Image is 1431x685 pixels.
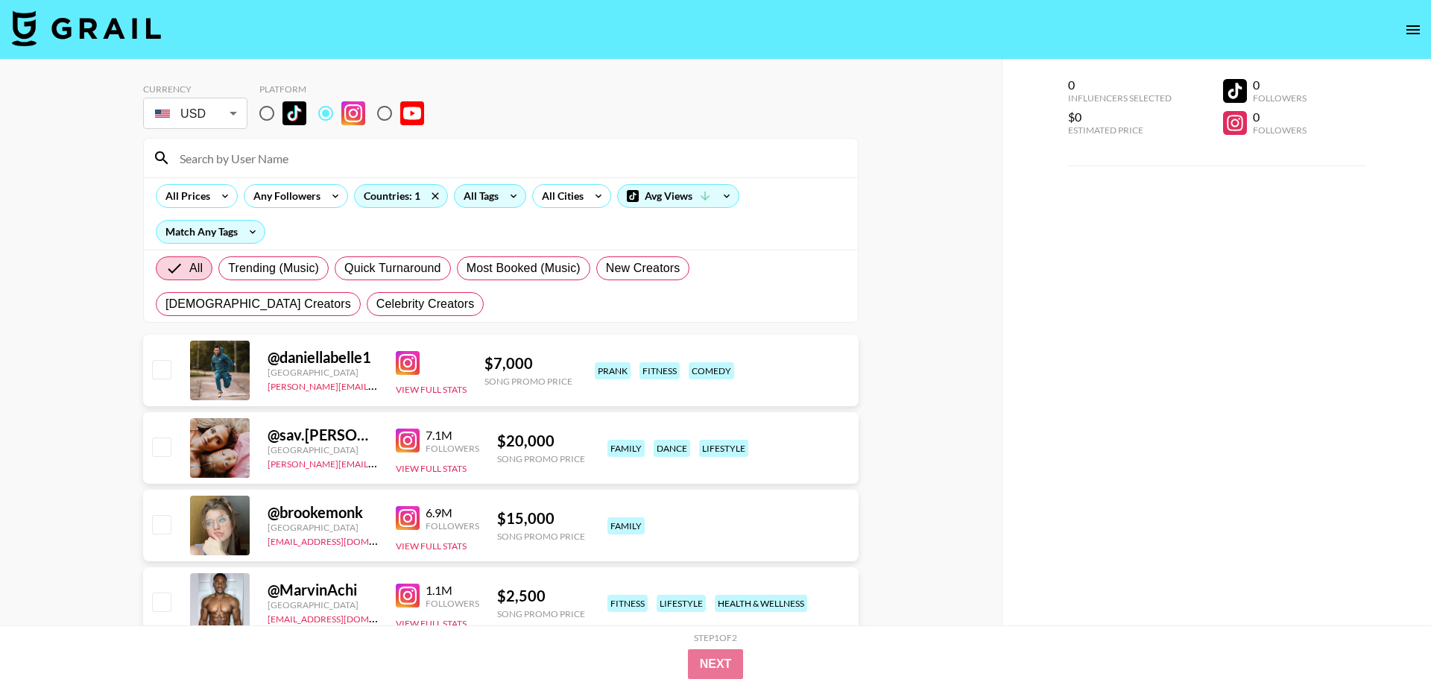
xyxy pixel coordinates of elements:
[639,362,680,379] div: fitness
[268,522,378,533] div: [GEOGRAPHIC_DATA]
[259,83,436,95] div: Platform
[344,259,441,277] span: Quick Turnaround
[1253,110,1307,124] div: 0
[268,610,417,625] a: [EMAIL_ADDRESS][DOMAIN_NAME]
[396,618,467,629] button: View Full Stats
[146,101,244,127] div: USD
[426,443,479,454] div: Followers
[268,348,378,367] div: @ daniellabelle1
[484,376,572,387] div: Song Promo Price
[484,354,572,373] div: $ 7,000
[715,595,807,612] div: health & wellness
[607,440,645,457] div: family
[699,440,748,457] div: lifestyle
[268,367,378,378] div: [GEOGRAPHIC_DATA]
[268,444,378,455] div: [GEOGRAPHIC_DATA]
[1068,78,1172,92] div: 0
[282,101,306,125] img: TikTok
[341,101,365,125] img: Instagram
[1068,110,1172,124] div: $0
[426,583,479,598] div: 1.1M
[165,295,351,313] span: [DEMOGRAPHIC_DATA] Creators
[426,428,479,443] div: 7.1M
[189,259,203,277] span: All
[694,632,737,643] div: Step 1 of 2
[595,362,631,379] div: prank
[657,595,706,612] div: lifestyle
[228,259,319,277] span: Trending (Music)
[1068,92,1172,104] div: Influencers Selected
[497,509,585,528] div: $ 15,000
[355,185,447,207] div: Countries: 1
[1253,124,1307,136] div: Followers
[533,185,587,207] div: All Cities
[376,295,475,313] span: Celebrity Creators
[396,351,420,375] img: Instagram
[400,101,424,125] img: YouTube
[268,599,378,610] div: [GEOGRAPHIC_DATA]
[268,426,378,444] div: @ sav.[PERSON_NAME]
[268,455,488,470] a: [PERSON_NAME][EMAIL_ADDRESS][DOMAIN_NAME]
[455,185,502,207] div: All Tags
[1253,92,1307,104] div: Followers
[157,221,265,243] div: Match Any Tags
[497,432,585,450] div: $ 20,000
[497,453,585,464] div: Song Promo Price
[396,384,467,395] button: View Full Stats
[396,463,467,474] button: View Full Stats
[606,259,680,277] span: New Creators
[396,540,467,552] button: View Full Stats
[426,520,479,531] div: Followers
[396,584,420,607] img: Instagram
[1398,15,1428,45] button: open drawer
[268,581,378,599] div: @ MarvinAchi
[618,185,739,207] div: Avg Views
[268,503,378,522] div: @ brookemonk
[467,259,581,277] span: Most Booked (Music)
[171,146,849,170] input: Search by User Name
[244,185,323,207] div: Any Followers
[157,185,213,207] div: All Prices
[607,595,648,612] div: fitness
[396,506,420,530] img: Instagram
[654,440,690,457] div: dance
[689,362,734,379] div: comedy
[426,598,479,609] div: Followers
[396,429,420,452] img: Instagram
[497,587,585,605] div: $ 2,500
[1068,124,1172,136] div: Estimated Price
[268,378,488,392] a: [PERSON_NAME][EMAIL_ADDRESS][DOMAIN_NAME]
[143,83,247,95] div: Currency
[688,649,744,679] button: Next
[426,505,479,520] div: 6.9M
[268,533,417,547] a: [EMAIL_ADDRESS][DOMAIN_NAME]
[607,517,645,534] div: family
[1253,78,1307,92] div: 0
[497,608,585,619] div: Song Promo Price
[12,10,161,46] img: Grail Talent
[497,531,585,542] div: Song Promo Price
